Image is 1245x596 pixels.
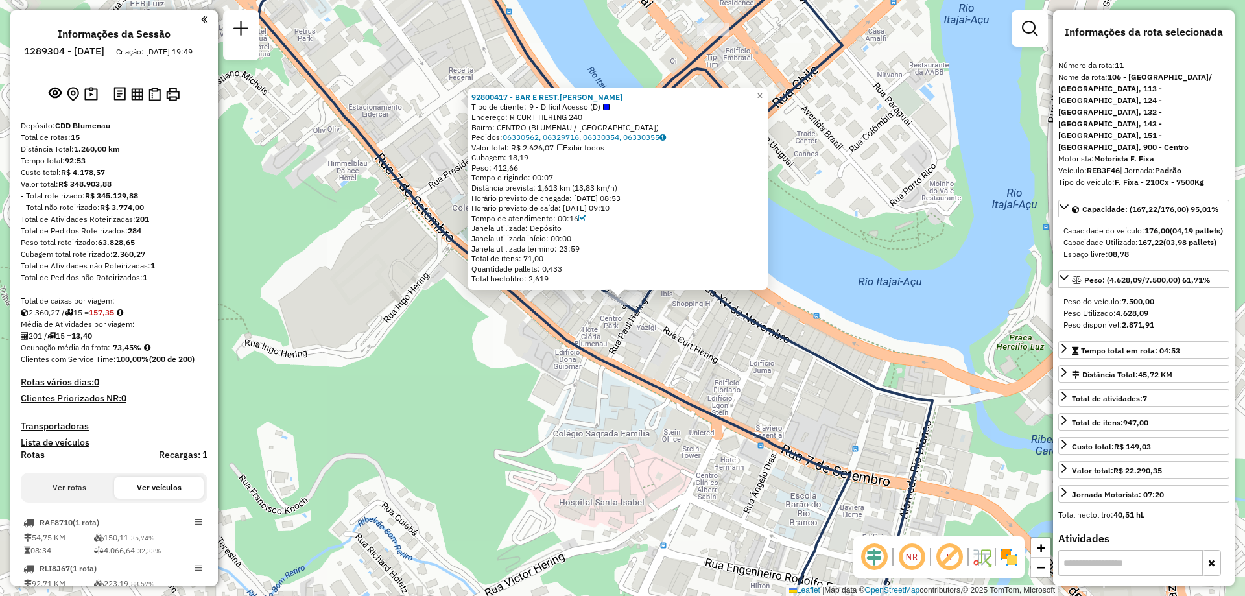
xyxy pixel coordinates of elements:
strong: 157,35 [89,307,114,317]
button: Imprimir Rotas [163,85,182,104]
button: Logs desbloquear sessão [111,84,128,104]
span: 35,74% [131,534,154,542]
strong: 0 [94,376,99,388]
a: Zoom in [1031,538,1050,558]
strong: 100,00% [116,354,149,364]
em: Opções [195,564,202,572]
a: OpenStreetMap [865,586,920,595]
div: Janela utilizada término: 23:59 [471,244,764,254]
div: Distância Total: [1072,369,1172,381]
a: Exibir filtros [1017,16,1043,42]
strong: 2.360,27 [113,249,145,259]
span: Total de atividades: [1072,394,1147,403]
span: RAF8710 [40,518,73,527]
strong: F. Fixa - 210Cx - 7500Kg [1115,177,1204,187]
strong: 15 [71,132,80,142]
div: Janela utilizada: Depósito [471,223,764,233]
strong: CDD Blumenau [55,121,110,130]
div: Número da rota: [1058,60,1229,71]
a: Jornada Motorista: 07:20 [1058,485,1229,503]
button: Visualizar relatório de Roteirização [128,85,146,102]
strong: R$ 3.774,00 [100,202,144,212]
strong: Padrão [1155,165,1181,175]
div: Endereço: R CURT HERING 240 [471,112,764,123]
div: Total de Pedidos Roteirizados: [21,225,207,237]
strong: 284 [128,226,141,235]
div: Capacidade: (167,22/176,00) 95,01% [1058,220,1229,265]
div: Espaço livre: [1063,248,1224,260]
strong: 08,78 [1108,249,1129,259]
td: 54,75 KM [23,531,93,544]
strong: R$ 149,03 [1114,442,1151,451]
strong: 1 [150,261,155,270]
div: Custo total: [1072,441,1151,453]
div: Total de caixas por viagem: [21,295,207,307]
strong: 4.628,09 [1116,308,1148,318]
img: Exibir/Ocultar setores [999,547,1019,567]
span: Exibir rótulo [934,542,965,573]
div: Nome da rota: [1058,71,1229,153]
span: 45,72 KM [1138,370,1172,379]
span: Peso do veículo: [1063,296,1154,306]
h4: Lista de veículos [21,437,207,448]
a: Clique aqui para minimizar o painel [201,12,207,27]
div: Horário previsto de saída: [DATE] 09:10 [471,203,764,213]
div: Tipo do veículo: [1058,176,1229,188]
a: Nova sessão e pesquisa [228,16,254,45]
span: − [1037,559,1045,575]
h4: Recargas: 1 [159,449,207,460]
span: Ocultar deslocamento [859,542,890,573]
td: 08:34 [23,544,93,557]
span: × [757,90,763,101]
a: Distância Total:45,72 KM [1058,365,1229,383]
h4: Informações da rota selecionada [1058,26,1229,38]
a: Peso: (4.628,09/7.500,00) 61,71% [1058,270,1229,288]
a: 92800417 - BAR E REST.[PERSON_NAME] [471,92,622,102]
div: 201 / 15 = [21,330,207,342]
div: Tempo dirigindo: 00:07 [471,173,764,183]
h6: 1289304 - [DATE] [24,45,104,57]
span: Cubagem: 18,19 [471,152,528,162]
div: Distância prevista: 1,613 km (13,83 km/h) [471,183,764,193]
div: Peso total roteirizado: [21,237,207,248]
strong: 40,51 hL [1113,510,1144,519]
h4: Clientes Priorizados NR: [21,393,207,404]
strong: 1 [143,272,147,282]
td: 223,19 [93,577,205,590]
i: Meta Caixas/viagem: 216,22 Diferença: -58,87 [117,309,123,316]
h4: Atividades [1058,532,1229,545]
div: Jornada Motorista: 07:20 [1072,489,1164,501]
strong: REB3F46 [1087,165,1120,175]
button: Centralizar mapa no depósito ou ponto de apoio [64,84,82,104]
h4: Rotas vários dias: [21,377,207,388]
strong: (200 de 200) [149,354,195,364]
span: Ocupação média da frota: [21,342,110,352]
span: | [822,586,824,595]
strong: 7 [1143,394,1147,403]
div: Map data © contributors,© 2025 TomTom, Microsoft [786,585,1058,596]
span: Peso: 412,66 [471,163,518,173]
button: Ver veículos [114,477,204,499]
a: Rotas [21,449,45,460]
div: Distância Total: [21,143,207,155]
div: Valor total: [21,178,207,190]
strong: R$ 22.290,35 [1113,466,1162,475]
strong: 0 [121,392,126,404]
div: Motorista: [1058,153,1229,165]
span: 88,57% [131,580,154,588]
strong: 11 [1115,60,1124,70]
a: Zoom out [1031,558,1050,577]
div: Total hectolitro: [1058,509,1229,521]
a: Close popup [752,88,768,104]
img: Fluxo de ruas [971,547,992,567]
a: Custo total:R$ 149,03 [1058,437,1229,455]
td: 92,71 KM [23,577,93,590]
div: Tipo de cliente: [471,102,764,112]
span: Peso: (4.628,09/7.500,00) 61,71% [1084,275,1211,285]
span: RLI8J67 [40,564,70,573]
strong: (03,98 pallets) [1163,237,1216,247]
span: 9 - Difícil Acesso (D) [529,102,610,112]
div: Peso disponível: [1063,319,1224,331]
strong: 167,22 [1138,237,1163,247]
